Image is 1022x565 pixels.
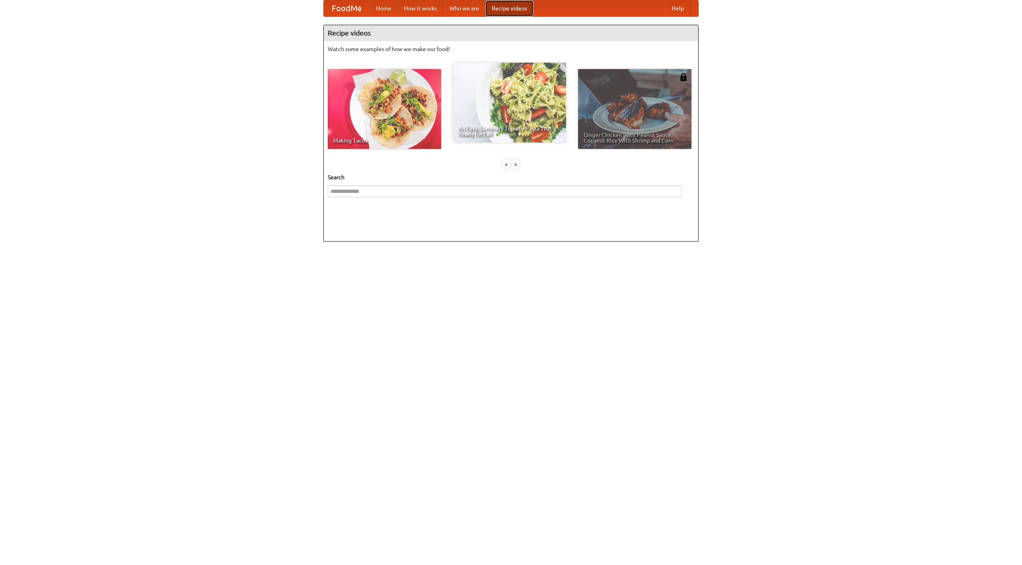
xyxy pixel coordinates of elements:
a: Who we are [443,0,485,16]
a: Making Tacos [328,69,441,149]
a: An Easy, Summery Tomato Pasta That's Ready for Fall [453,63,566,143]
a: FoodMe [324,0,370,16]
div: » [512,159,519,169]
a: Home [370,0,398,16]
div: « [503,159,510,169]
span: Making Tacos [333,138,436,143]
a: Recipe videos [485,0,533,16]
a: Help [665,0,690,16]
h4: Recipe videos [324,25,698,41]
img: 483408.png [679,73,687,81]
p: Watch some examples of how we make our food! [328,45,694,53]
span: An Easy, Summery Tomato Pasta That's Ready for Fall [458,126,561,137]
h5: Search [328,173,694,181]
a: How it works [398,0,443,16]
